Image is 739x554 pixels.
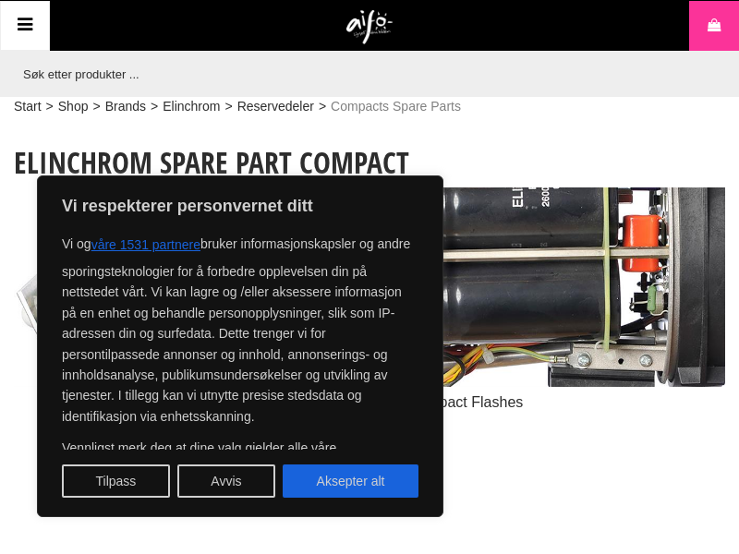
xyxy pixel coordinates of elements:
[62,464,170,498] button: Tilpass
[346,10,394,45] img: logo.png
[37,175,443,517] div: Vi respekterer personvernet ditt
[91,228,200,261] button: våre 1531 partnere
[237,97,314,116] a: Reservedeler
[46,97,54,116] span: >
[105,97,146,116] a: Brands
[62,228,418,427] p: Vi og bruker informasjonskapsler og andre sporingsteknologier for å forbedre opplevelsen din på n...
[151,97,158,116] span: >
[319,97,326,116] span: >
[14,187,725,387] img: Elinchrom Spare Parts Compacts
[283,464,418,498] button: Aksepter alt
[163,97,220,116] a: Elinchrom
[62,195,418,217] p: Vi respekterer personvernet ditt
[14,142,725,183] h1: ELINCHROM SPARE PART COMPACT
[331,97,461,116] span: Compacts Spare Parts
[14,97,42,116] a: Start
[14,392,725,413] div: Spare Parts for all Elinchrom Compact Flashes
[58,97,89,116] a: Shop
[177,464,275,498] button: Avvis
[14,51,716,97] input: Søk etter produkter ...
[224,97,232,116] span: >
[92,97,100,116] span: >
